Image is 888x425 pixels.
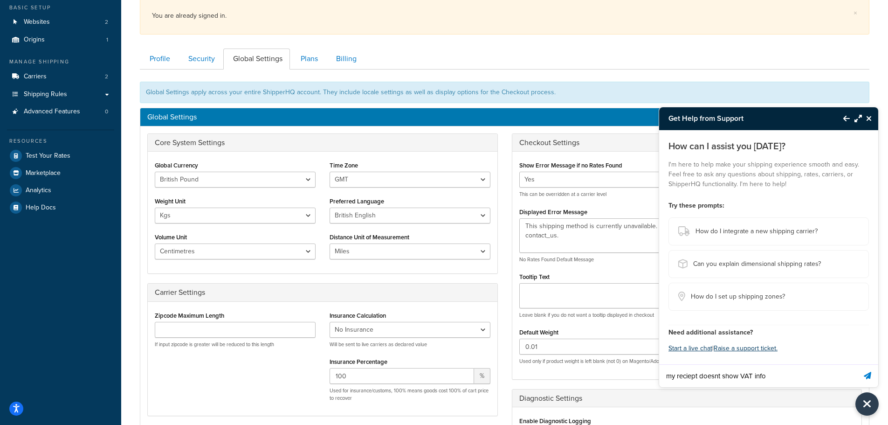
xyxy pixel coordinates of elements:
span: Analytics [26,187,51,195]
div: Basic Setup [7,4,114,12]
button: Start a live chat [668,342,712,355]
span: % [474,368,490,384]
button: Close Resource Center [862,113,878,124]
textarea: This shipping method is currently unavailable. If you would like to ship using this shipping meth... [519,218,855,253]
label: Show Error Message if no Rates Found [519,162,622,169]
h3: Core System Settings [155,139,490,147]
button: Close Resource Center [855,392,879,416]
a: Raise a support ticket. [714,343,778,353]
span: Help Docs [26,204,56,212]
p: How can I assist you [DATE]? [668,139,869,153]
li: Websites [7,14,114,31]
li: Origins [7,31,114,49]
p: This can be overridden at a carrier level [519,191,855,198]
span: 1 [106,36,108,44]
span: Can you explain dimensional shipping rates? [693,258,821,271]
label: Insurance Calculation [330,312,386,319]
button: Send message [857,364,878,387]
a: Plans [291,49,325,70]
p: I'm here to help make your shipping experience smooth and easy. Feel free to ask any questions ab... [668,160,869,189]
span: Carriers [24,73,47,81]
p: No Rates Found Default Message [519,256,855,263]
button: Maximize Resource Center [850,108,862,129]
button: How do I set up shipping zones? [668,283,869,311]
button: Back to Resource Center [834,108,850,129]
div: You are already signed in. [152,9,857,22]
label: Insurance Percentage [330,358,387,365]
p: | [668,342,869,355]
span: Test Your Rates [26,152,70,160]
label: Weight Unit [155,198,186,205]
a: Billing [326,49,364,70]
label: Time Zone [330,162,358,169]
a: Origins 1 [7,31,114,49]
p: Used only if product weight is left blank (not 0) on Magento/Adobe/Headless platforms [519,358,855,365]
a: Test Your Rates [7,147,114,164]
a: Profile [140,49,178,70]
h4: Try these prompts: [668,201,869,210]
span: Origins [24,36,45,44]
a: Advanced Features 0 [7,103,114,120]
div: Manage Shipping [7,58,114,66]
span: 0 [105,108,108,116]
a: Help Docs [7,199,114,216]
label: Tooltip Text [519,273,550,280]
h3: Diagnostic Settings [519,394,855,403]
p: Will be sent to live carriers as declared value [330,341,490,348]
span: Websites [24,18,50,26]
a: Global Settings [223,49,290,70]
a: Carriers 2 [7,68,114,85]
h3: Get Help from Support [659,107,834,130]
span: 2 [105,18,108,26]
span: Advanced Features [24,108,80,116]
span: Shipping Rules [24,91,67,98]
h4: Need additional assistance? [668,327,869,337]
label: Preferred Language [330,198,384,205]
label: Zipcode Maximum Length [155,312,224,319]
label: Default Weight [519,329,558,336]
span: 2 [105,73,108,81]
span: How do I integrate a new shipping carrier? [695,225,818,238]
h3: Carrier Settings [155,288,490,297]
input: Ask a question [659,365,856,387]
li: Carriers [7,68,114,85]
a: Security [179,49,222,70]
label: Volume Unit [155,234,187,241]
span: Marketplace [26,169,61,177]
a: Marketplace [7,165,114,181]
span: How do I set up shipping zones? [691,290,785,303]
li: Advanced Features [7,103,114,120]
h3: Checkout Settings [519,139,855,147]
p: If input zipcode is greater will be reduced to this length [155,341,316,348]
p: Used for insurance/customs, 100% means goods cost 100% of cart price to recover [330,387,490,402]
div: Resources [7,137,114,145]
a: Websites 2 [7,14,114,31]
a: × [854,9,857,17]
button: Can you explain dimensional shipping rates? [668,250,869,278]
h3: Global Settings [147,113,862,121]
button: How do I integrate a new shipping carrier? [668,217,869,245]
label: Enable Diagnostic Logging [519,418,591,425]
a: Analytics [7,182,114,199]
label: Distance Unit of Measurement [330,234,409,241]
label: Displayed Error Message [519,209,587,216]
label: Global Currency [155,162,198,169]
a: Shipping Rules [7,86,114,103]
div: Global Settings apply across your entire ShipperHQ account. They include locale settings as well ... [140,82,869,103]
p: Leave blank if you do not want a tooltip displayed in checkout [519,312,855,319]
